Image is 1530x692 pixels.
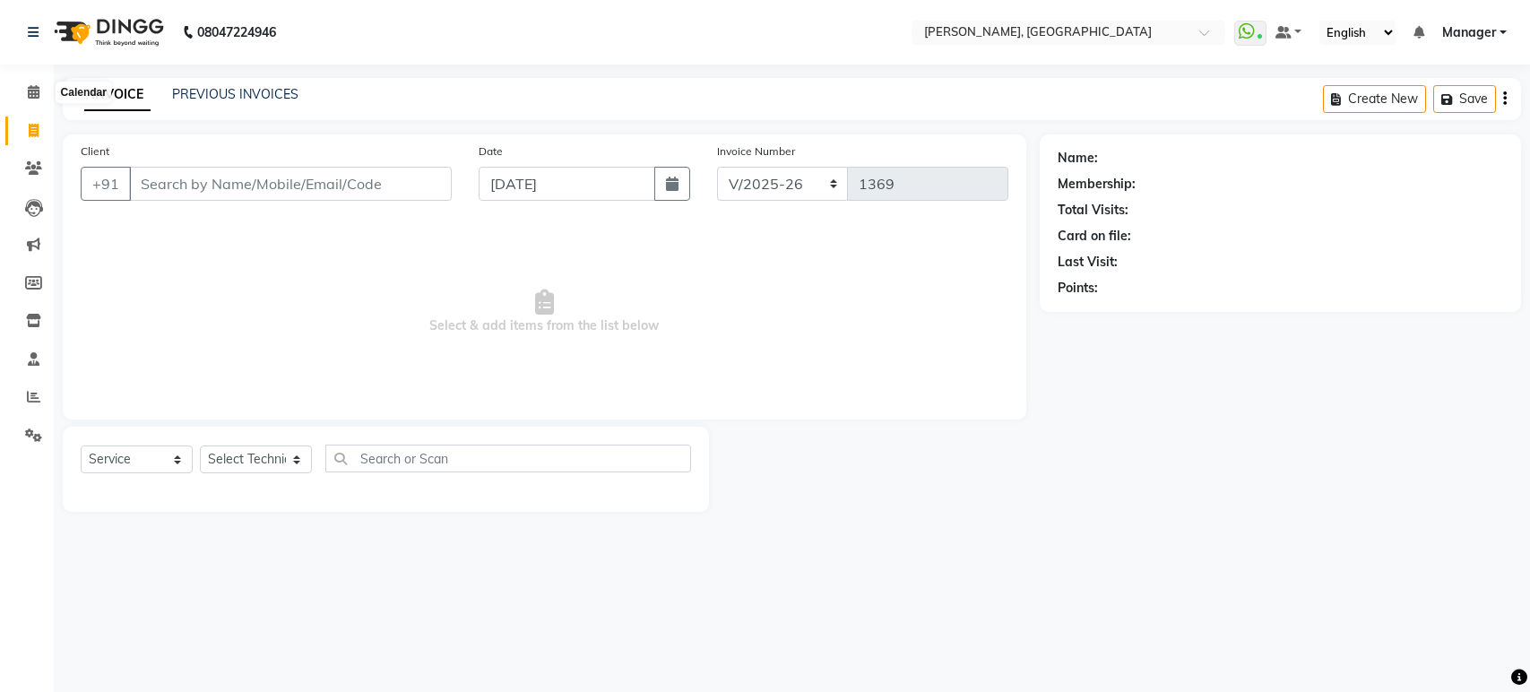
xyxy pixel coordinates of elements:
input: Search or Scan [325,445,691,472]
label: Invoice Number [717,143,795,160]
span: Manager [1442,23,1496,42]
span: Select & add items from the list below [81,222,1008,402]
div: Points: [1058,279,1098,298]
img: logo [46,7,169,57]
button: Save [1433,85,1496,113]
div: Membership: [1058,175,1136,194]
b: 08047224946 [197,7,276,57]
div: Card on file: [1058,227,1131,246]
a: PREVIOUS INVOICES [172,86,298,102]
div: Total Visits: [1058,201,1128,220]
button: Create New [1323,85,1426,113]
div: Name: [1058,149,1098,168]
button: +91 [81,167,131,201]
label: Date [479,143,503,160]
input: Search by Name/Mobile/Email/Code [129,167,452,201]
div: Last Visit: [1058,253,1118,272]
label: Client [81,143,109,160]
div: Calendar [56,82,111,104]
